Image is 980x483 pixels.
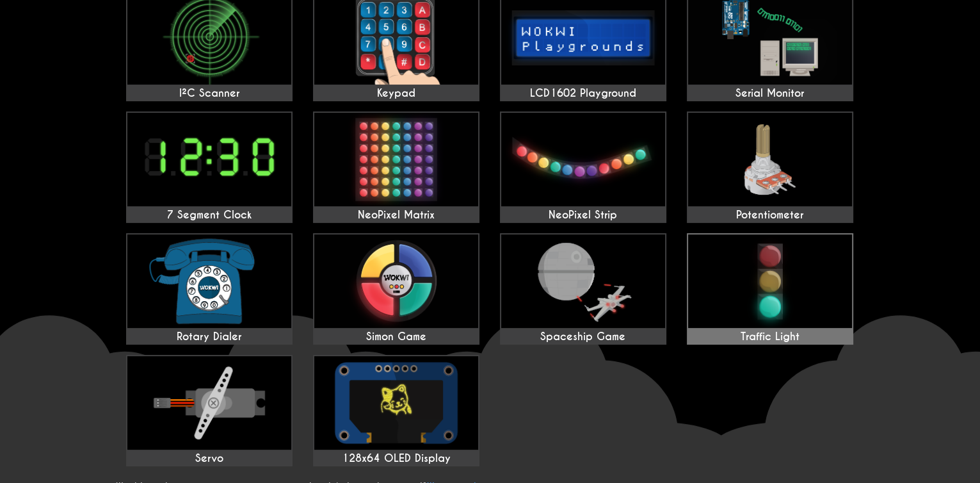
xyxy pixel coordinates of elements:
div: Spaceship Game [501,331,665,343]
img: NeoPixel Strip [501,113,665,206]
div: LCD1602 Playground [501,87,665,100]
a: NeoPixel Matrix [313,111,479,223]
a: Potentiometer [687,111,853,223]
div: NeoPixel Matrix [314,209,478,222]
div: Serial Monitor [688,87,852,100]
div: Keypad [314,87,478,100]
div: 7 Segment Clock [127,209,291,222]
a: Traffic Light [687,233,853,345]
div: I²C Scanner [127,87,291,100]
a: Simon Game [313,233,479,345]
div: NeoPixel Strip [501,209,665,222]
div: Rotary Dialer [127,331,291,343]
a: 7 Segment Clock [126,111,293,223]
div: Servo [127,452,291,465]
img: NeoPixel Matrix [314,113,478,206]
a: Rotary Dialer [126,233,293,345]
img: Spaceship Game [501,234,665,328]
img: 128x64 OLED Display [314,356,478,450]
div: Simon Game [314,331,478,343]
img: Servo [127,356,291,450]
div: Potentiometer [688,209,852,222]
img: Rotary Dialer [127,234,291,328]
img: Potentiometer [688,113,852,206]
a: Spaceship Game [500,233,666,345]
a: 128x64 OLED Display [313,355,479,466]
a: Servo [126,355,293,466]
div: 128x64 OLED Display [314,452,478,465]
div: Traffic Light [688,331,852,343]
img: Simon Game [314,234,478,328]
img: 7 Segment Clock [127,113,291,206]
img: Traffic Light [688,234,852,328]
a: NeoPixel Strip [500,111,666,223]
